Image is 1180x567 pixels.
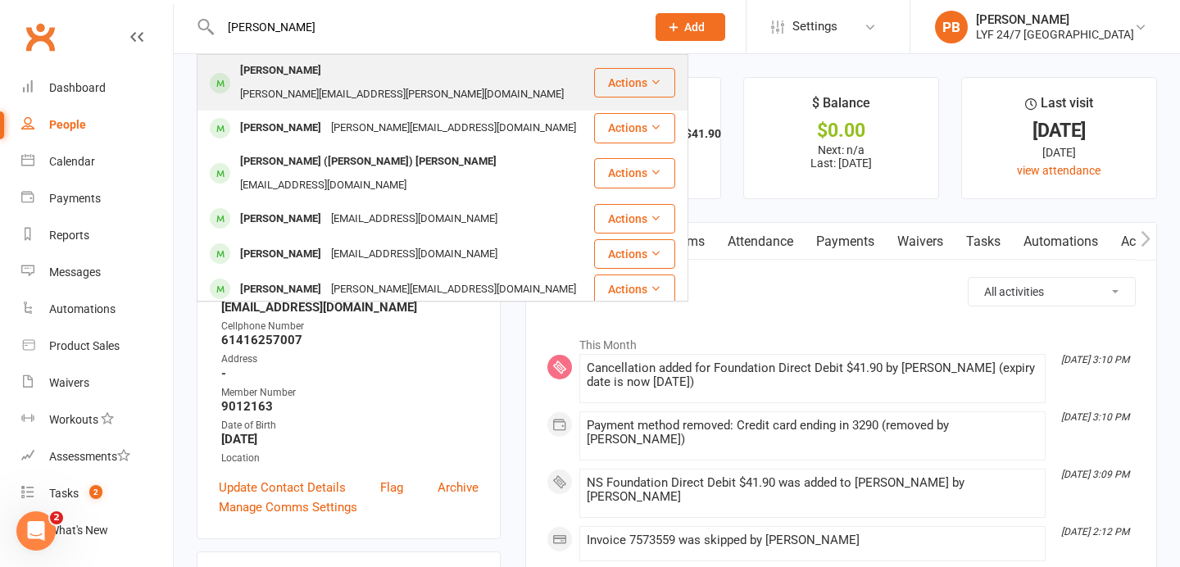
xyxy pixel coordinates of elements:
[21,401,173,438] a: Workouts
[235,59,326,83] div: [PERSON_NAME]
[49,376,89,389] div: Waivers
[594,204,675,234] button: Actions
[977,122,1141,139] div: [DATE]
[49,81,106,94] div: Dashboard
[326,116,581,140] div: [PERSON_NAME][EMAIL_ADDRESS][DOMAIN_NAME]
[235,243,326,266] div: [PERSON_NAME]
[1017,164,1101,177] a: view attendance
[235,207,326,231] div: [PERSON_NAME]
[221,352,479,367] div: Address
[21,512,173,549] a: What's New
[216,16,634,39] input: Search...
[221,319,479,334] div: Cellphone Number
[438,478,479,497] a: Archive
[235,278,326,302] div: [PERSON_NAME]
[221,333,479,347] strong: 61416257007
[594,113,675,143] button: Actions
[21,365,173,401] a: Waivers
[326,207,502,231] div: [EMAIL_ADDRESS][DOMAIN_NAME]
[594,68,675,98] button: Actions
[935,11,968,43] div: PB
[221,366,479,381] strong: -
[792,8,837,45] span: Settings
[49,192,101,205] div: Payments
[21,180,173,217] a: Payments
[221,451,479,466] div: Location
[976,12,1134,27] div: [PERSON_NAME]
[221,385,479,401] div: Member Number
[21,475,173,512] a: Tasks 2
[221,300,479,315] strong: [EMAIL_ADDRESS][DOMAIN_NAME]
[20,16,61,57] a: Clubworx
[235,150,501,174] div: [PERSON_NAME] ([PERSON_NAME]) [PERSON_NAME]
[49,118,86,131] div: People
[886,223,955,261] a: Waivers
[684,20,705,34] span: Add
[812,93,870,122] div: $ Balance
[235,83,569,107] div: [PERSON_NAME][EMAIL_ADDRESS][PERSON_NAME][DOMAIN_NAME]
[594,239,675,269] button: Actions
[21,291,173,328] a: Automations
[21,70,173,107] a: Dashboard
[49,487,79,500] div: Tasks
[976,27,1134,42] div: LYF 24/7 [GEOGRAPHIC_DATA]
[547,328,1136,354] li: This Month
[326,243,502,266] div: [EMAIL_ADDRESS][DOMAIN_NAME]
[235,116,326,140] div: [PERSON_NAME]
[1012,223,1110,261] a: Automations
[656,13,725,41] button: Add
[21,143,173,180] a: Calendar
[21,438,173,475] a: Assessments
[49,229,89,242] div: Reports
[805,223,886,261] a: Payments
[587,419,1038,447] div: Payment method removed: Credit card ending in 3290 (removed by [PERSON_NAME])
[587,476,1038,504] div: NS Foundation Direct Debit $41.90 was added to [PERSON_NAME] by [PERSON_NAME]
[380,478,403,497] a: Flag
[21,217,173,254] a: Reports
[759,143,924,170] p: Next: n/a Last: [DATE]
[16,511,56,551] iframe: Intercom live chat
[594,274,675,304] button: Actions
[49,524,108,537] div: What's New
[49,413,98,426] div: Workouts
[89,485,102,499] span: 2
[594,158,675,188] button: Actions
[235,174,411,197] div: [EMAIL_ADDRESS][DOMAIN_NAME]
[547,277,1136,302] h3: Activity
[1061,354,1129,365] i: [DATE] 3:10 PM
[50,511,63,524] span: 2
[716,223,805,261] a: Attendance
[221,418,479,433] div: Date of Birth
[1061,411,1129,423] i: [DATE] 3:10 PM
[587,533,1038,547] div: Invoice 7573559 was skipped by [PERSON_NAME]
[49,265,101,279] div: Messages
[219,497,357,517] a: Manage Comms Settings
[21,328,173,365] a: Product Sales
[759,122,924,139] div: $0.00
[49,450,130,463] div: Assessments
[1061,526,1129,538] i: [DATE] 2:12 PM
[49,339,120,352] div: Product Sales
[1025,93,1093,122] div: Last visit
[587,361,1038,389] div: Cancellation added for Foundation Direct Debit $41.90 by [PERSON_NAME] (expiry date is now [DATE])
[21,107,173,143] a: People
[326,278,581,302] div: [PERSON_NAME][EMAIL_ADDRESS][DOMAIN_NAME]
[49,155,95,168] div: Calendar
[977,143,1141,161] div: [DATE]
[49,302,116,315] div: Automations
[1061,469,1129,480] i: [DATE] 3:09 PM
[221,432,479,447] strong: [DATE]
[21,254,173,291] a: Messages
[221,399,479,414] strong: 9012163
[219,478,346,497] a: Update Contact Details
[955,223,1012,261] a: Tasks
